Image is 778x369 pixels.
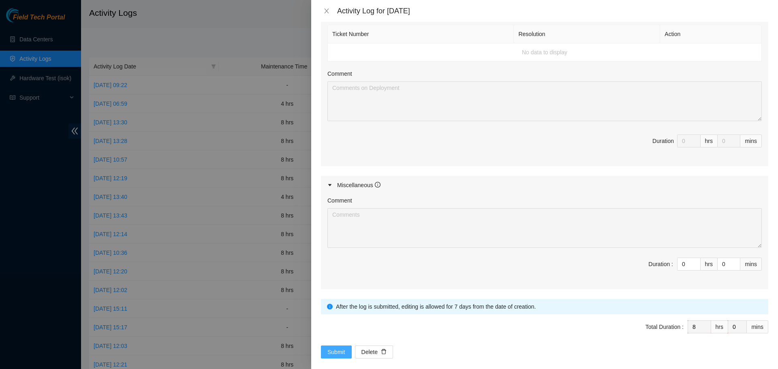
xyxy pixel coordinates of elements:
div: mins [740,134,762,147]
div: hrs [701,258,718,271]
span: Delete [361,348,378,356]
div: After the log is submitted, editing is allowed for 7 days from the date of creation. [336,302,762,311]
span: info-circle [375,182,380,188]
th: Ticket Number [328,25,514,43]
span: Submit [327,348,345,356]
div: Activity Log for [DATE] [337,6,768,15]
div: Duration [652,137,674,145]
div: hrs [711,320,728,333]
th: Action [660,25,762,43]
div: mins [747,320,768,333]
span: close [323,8,330,14]
span: info-circle [327,304,333,309]
div: Miscellaneous [337,181,380,190]
textarea: Comment [327,208,762,248]
textarea: Comment [327,81,762,121]
button: Submit [321,346,352,358]
button: Close [321,7,332,15]
td: No data to display [328,43,762,62]
div: Miscellaneous info-circle [321,176,768,194]
th: Resolution [514,25,660,43]
button: Deletedelete [355,346,393,358]
div: hrs [701,134,718,147]
div: mins [740,258,762,271]
label: Comment [327,69,352,78]
span: caret-right [327,183,332,188]
label: Comment [327,196,352,205]
div: Duration : [648,260,673,269]
div: Total Duration : [645,322,684,331]
span: delete [381,349,387,355]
